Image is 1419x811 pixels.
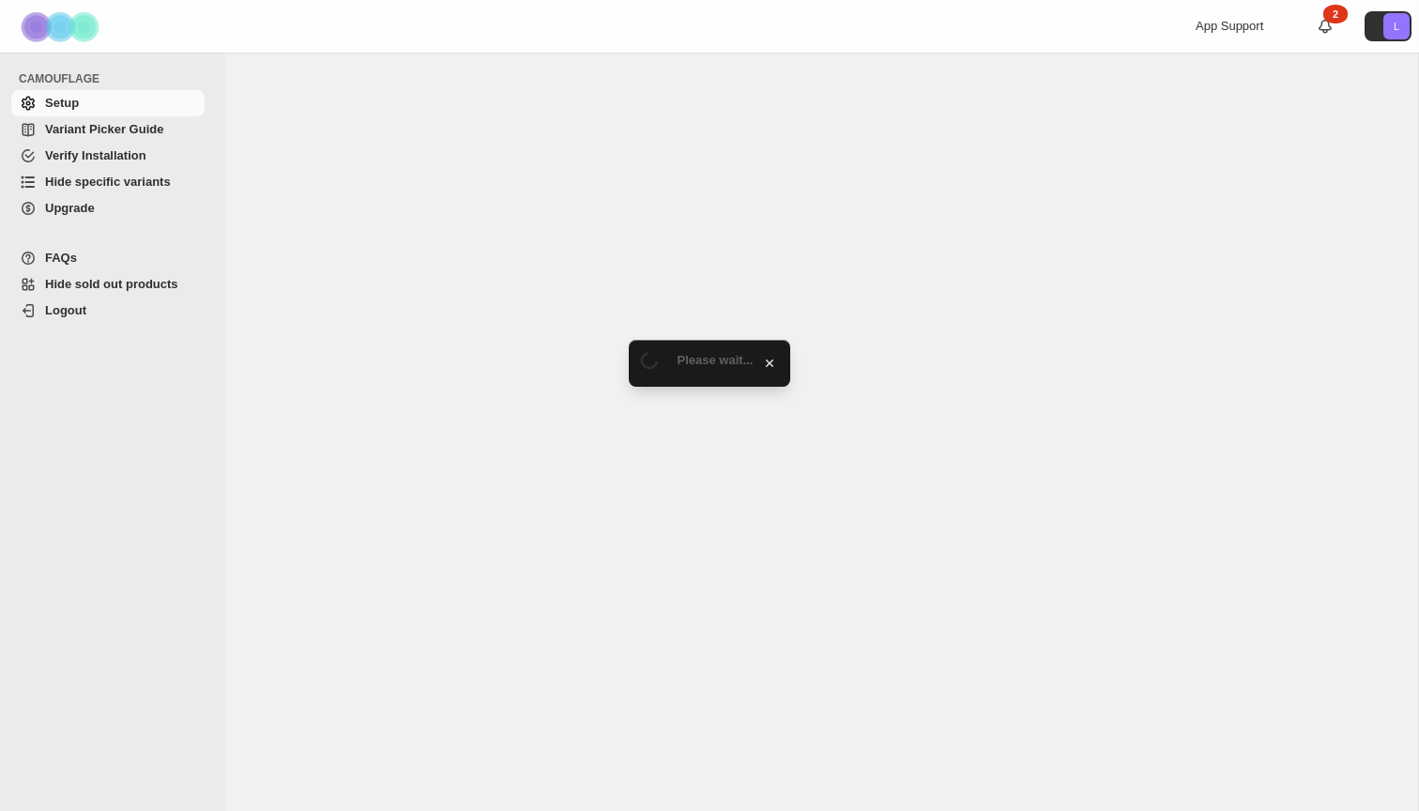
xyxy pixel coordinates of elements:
[11,195,205,222] a: Upgrade
[45,201,95,215] span: Upgrade
[11,245,205,271] a: FAQs
[45,175,171,189] span: Hide specific variants
[19,71,212,86] span: CAMOUFLAGE
[45,303,86,317] span: Logout
[11,271,205,298] a: Hide sold out products
[1316,17,1335,36] a: 2
[11,143,205,169] a: Verify Installation
[11,298,205,324] a: Logout
[678,353,754,367] span: Please wait...
[11,169,205,195] a: Hide specific variants
[1323,5,1348,23] div: 2
[1394,21,1399,32] text: L
[1383,13,1410,39] span: Avatar with initials L
[45,122,163,136] span: Variant Picker Guide
[11,90,205,116] a: Setup
[1365,11,1411,41] button: Avatar with initials L
[45,96,79,110] span: Setup
[11,116,205,143] a: Variant Picker Guide
[45,251,77,265] span: FAQs
[15,1,109,53] img: Camouflage
[45,277,178,291] span: Hide sold out products
[45,148,146,162] span: Verify Installation
[1196,19,1263,33] span: App Support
